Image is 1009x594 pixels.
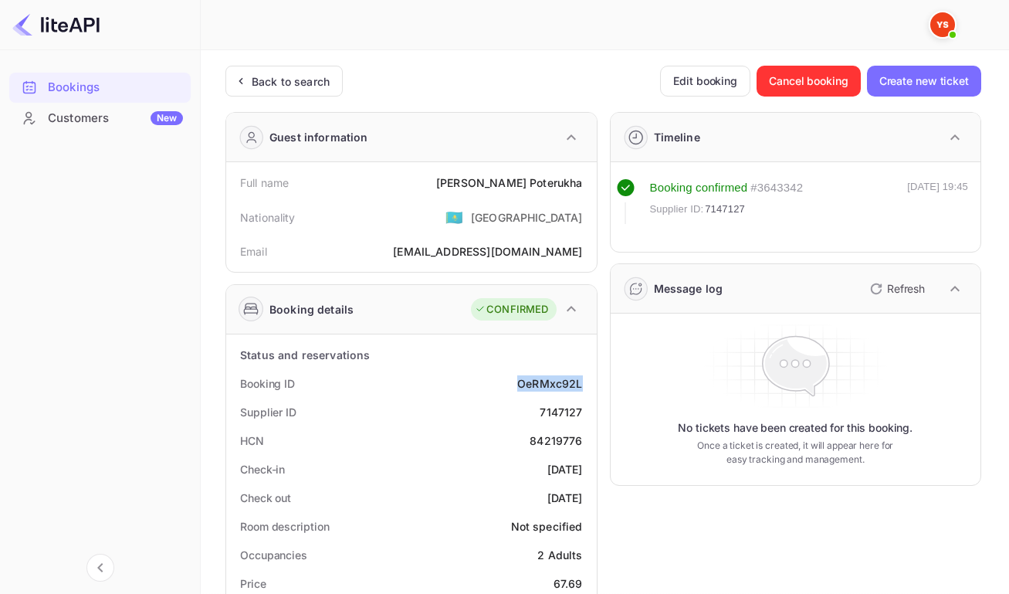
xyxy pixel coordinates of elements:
[547,461,583,477] div: [DATE]
[86,554,114,582] button: Collapse navigation
[907,179,968,224] div: [DATE] 19:45
[9,73,191,103] div: Bookings
[471,209,583,226] div: [GEOGRAPHIC_DATA]
[660,66,750,97] button: Edit booking
[240,243,267,260] div: Email
[240,175,289,191] div: Full name
[887,280,925,297] p: Refresh
[240,518,329,535] div: Room description
[678,420,913,436] p: No tickets have been created for this booking.
[650,202,704,217] span: Supplier ID:
[240,461,285,477] div: Check-in
[530,433,582,449] div: 84219776
[537,547,582,563] div: 2 Adults
[240,404,296,420] div: Supplier ID
[750,179,803,197] div: # 3643342
[436,175,582,191] div: [PERSON_NAME] Poterukha
[240,347,370,363] div: Status and reservations
[540,404,582,420] div: 7147127
[654,129,700,145] div: Timeline
[269,129,368,145] div: Guest information
[393,243,582,260] div: [EMAIL_ADDRESS][DOMAIN_NAME]
[475,302,548,317] div: CONFIRMED
[269,301,354,317] div: Booking details
[240,433,264,449] div: HCN
[240,547,307,563] div: Occupancies
[930,12,955,37] img: Yandex Support
[517,375,582,392] div: OeRMxc92L
[48,79,183,97] div: Bookings
[757,66,861,97] button: Cancel booking
[240,490,291,506] div: Check out
[697,439,894,467] p: Once a ticket is created, it will appear here for easy tracking and management.
[654,280,723,297] div: Message log
[240,209,296,226] div: Nationality
[554,575,583,592] div: 67.69
[861,277,931,301] button: Refresh
[240,575,266,592] div: Price
[48,110,183,127] div: Customers
[705,202,745,217] span: 7147127
[547,490,583,506] div: [DATE]
[9,73,191,101] a: Bookings
[9,104,191,134] div: CustomersNew
[240,375,295,392] div: Booking ID
[252,73,330,90] div: Back to search
[445,203,463,231] span: United States
[867,66,981,97] button: Create new ticket
[650,179,748,197] div: Booking confirmed
[12,12,100,37] img: LiteAPI logo
[9,104,191,132] a: CustomersNew
[511,518,583,535] div: Not specified
[151,111,183,125] div: New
